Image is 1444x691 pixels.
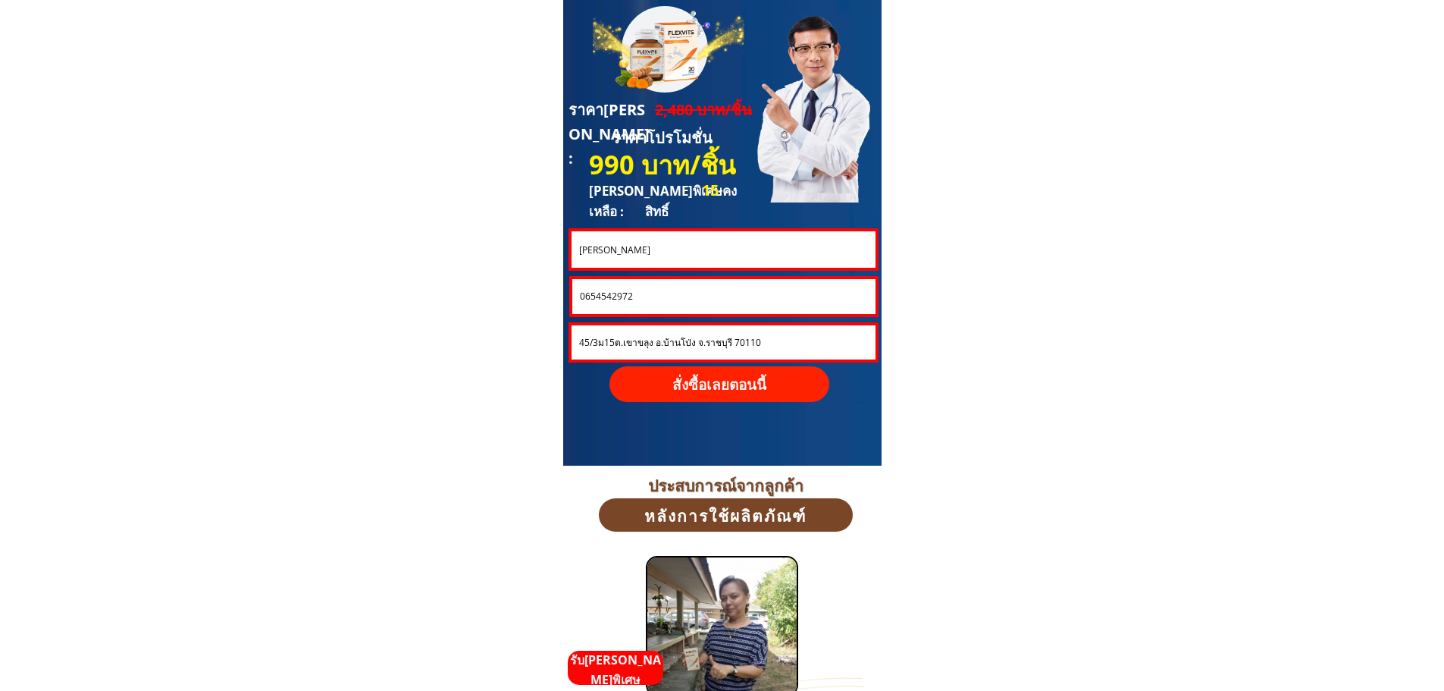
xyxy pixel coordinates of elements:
input: ที่อยู่ [575,325,872,360]
h3: หลังการใช้ผลิตภัณฑ์ [607,502,844,528]
h3: ราคาโปรโมชั่น [612,126,725,150]
h3: ราคา[PERSON_NAME] : [569,98,655,171]
input: ชื่อ-นามสกุล [575,231,871,268]
h3: ประสบการณ์จากลูกค้า [572,473,880,495]
h3: 15 [702,178,732,203]
h3: [PERSON_NAME]พิเศษคงเหลือ : สิทธิ์ [589,181,757,221]
p: สั่งซื้อเลยตอนนี้ [603,366,835,404]
p: รับ[PERSON_NAME]พิเศษ [568,651,663,689]
input: หมายเลขโทรศัพท์ [576,279,872,314]
h3: 990 บาท/ชิ้น [582,141,748,187]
